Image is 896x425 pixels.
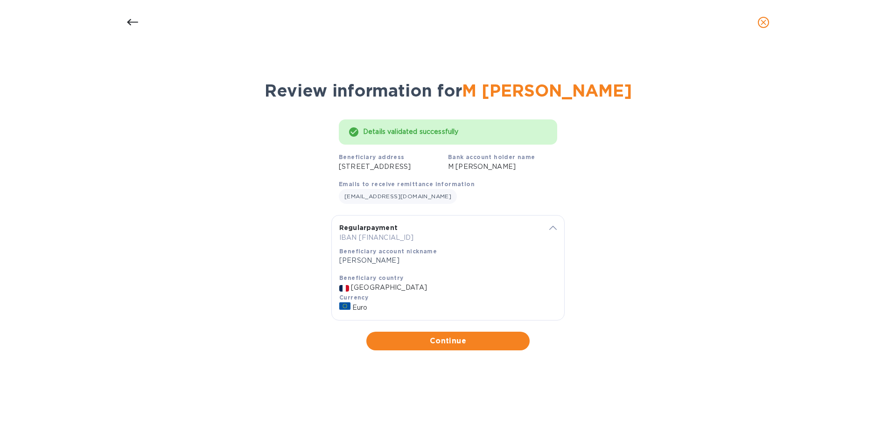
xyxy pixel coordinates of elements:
[351,284,427,291] span: [GEOGRAPHIC_DATA]
[374,335,522,347] span: Continue
[363,124,548,140] div: Details validated successfully
[339,274,404,281] b: Beneficiary country
[339,256,539,265] p: [PERSON_NAME]
[448,162,557,172] p: M [PERSON_NAME]
[339,181,475,188] b: Emails to receive remittance information
[265,80,632,101] span: Review information for
[339,224,398,231] b: Regular payment
[448,153,535,160] b: Bank account holder name
[366,332,530,350] button: Continue
[339,285,349,292] img: FR
[339,153,405,160] b: Beneficiary address
[352,304,368,311] span: Euro
[339,162,448,172] p: [STREET_ADDRESS]
[339,294,368,301] b: Currency
[339,248,437,255] b: Beneficiary account nickname
[344,193,451,200] span: [EMAIL_ADDRESS][DOMAIN_NAME]
[462,80,632,101] span: M [PERSON_NAME]
[752,11,775,34] button: close
[339,233,539,243] p: IBAN [FINANCIAL_ID]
